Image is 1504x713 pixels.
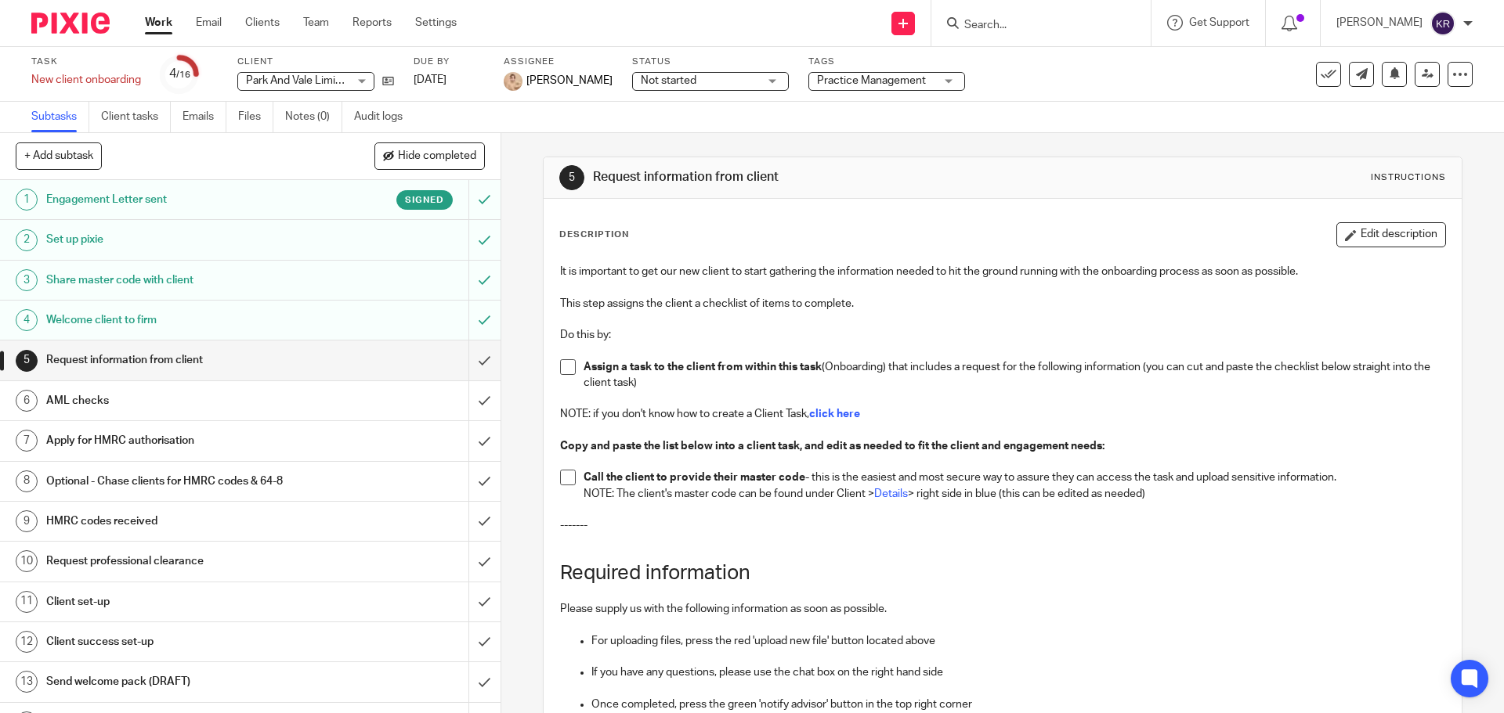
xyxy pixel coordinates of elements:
[16,390,38,412] div: 6
[145,15,172,31] a: Work
[414,56,484,68] label: Due by
[405,193,444,207] span: Signed
[16,142,102,169] button: + Add subtask
[46,188,317,211] h1: Engagement Letter sent
[1336,15,1423,31] p: [PERSON_NAME]
[354,102,414,132] a: Audit logs
[809,409,860,420] a: click here
[560,406,1444,422] p: NOTE: if you don't know how to create a Client Task,
[560,327,1444,343] p: Do this by:
[31,102,89,132] a: Subtasks
[169,65,190,83] div: 4
[46,228,317,251] h1: Set up pixie
[504,72,522,91] img: DSC06218%20-%20Copy.JPG
[963,19,1104,33] input: Search
[414,74,446,85] span: [DATE]
[31,13,110,34] img: Pixie
[593,169,1036,185] h1: Request information from client
[584,470,1444,485] p: - this is the easiest and most secure way to assure they can access the task and upload sensitive...
[303,15,329,31] a: Team
[584,486,1444,502] p: NOTE: The client's master code can be found under Client > > right side in blue (this can be edit...
[504,56,613,68] label: Assignee
[183,102,226,132] a: Emails
[560,441,1104,452] strong: Copy and paste the list below into a client task, and edit as needed to fit the client and engage...
[46,268,317,292] h1: Share master code with client
[16,309,38,331] div: 4
[31,56,141,68] label: Task
[16,631,38,653] div: 12
[46,348,317,372] h1: Request information from client
[1430,11,1455,36] img: svg%3E
[591,664,1444,680] p: If you have any questions, please use the chat box on the right hand side
[246,75,352,86] span: Park And Vale Limited
[559,229,629,241] p: Description
[46,429,317,452] h1: Apply for HMRC authorisation
[1336,222,1446,247] button: Edit description
[238,102,273,132] a: Files
[560,517,1444,533] p: -------
[584,359,1444,391] p: (Onboarding) that includes a request for the following information (you can cut and paste the che...
[808,56,965,68] label: Tags
[16,269,38,291] div: 3
[16,510,38,532] div: 9
[584,472,805,483] strong: Call the client to provide their master code
[46,670,317,693] h1: Send welcome pack (DRAFT)
[16,229,38,251] div: 2
[817,75,926,86] span: Practice Management
[176,70,190,79] small: /16
[31,72,141,88] div: New client onboarding
[16,550,38,572] div: 10
[526,73,613,88] span: [PERSON_NAME]
[1189,17,1249,28] span: Get Support
[560,561,1444,585] h1: Required information
[46,590,317,614] h1: Client set-up
[46,470,317,493] h1: Optional - Chase clients for HMRC codes & 64-8
[46,389,317,412] h1: AML checks
[46,630,317,654] h1: Client success set-up
[352,15,392,31] a: Reports
[245,15,280,31] a: Clients
[591,697,1444,712] p: Once completed, press the green 'notify advisor' button in the top right corner
[16,350,38,372] div: 5
[398,150,476,163] span: Hide completed
[16,430,38,452] div: 7
[285,102,342,132] a: Notes (0)
[16,591,38,613] div: 11
[874,488,908,499] a: Details
[560,601,1444,617] p: Please supply us with the following information as soon as possible.
[46,549,317,573] h1: Request professional clearance
[16,470,38,492] div: 8
[560,296,1444,311] p: This step assigns the client a checklist of items to complete.
[46,510,317,533] h1: HMRC codes received
[632,56,789,68] label: Status
[560,264,1444,279] p: It is important to get our new client to start gathering the information needed to hit the ground...
[559,165,584,190] div: 5
[237,56,394,68] label: Client
[374,142,485,169] button: Hide completed
[196,15,222,31] a: Email
[584,362,822,373] strong: Assign a task to the client from within this task
[46,308,317,332] h1: Welcome client to firm
[415,15,457,31] a: Settings
[16,671,38,693] div: 13
[591,633,1444,649] p: For uploading files, press the red 'upload new file' button located above
[101,102,171,132] a: Client tasks
[641,75,696,86] span: Not started
[1371,171,1446,184] div: Instructions
[16,189,38,211] div: 1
